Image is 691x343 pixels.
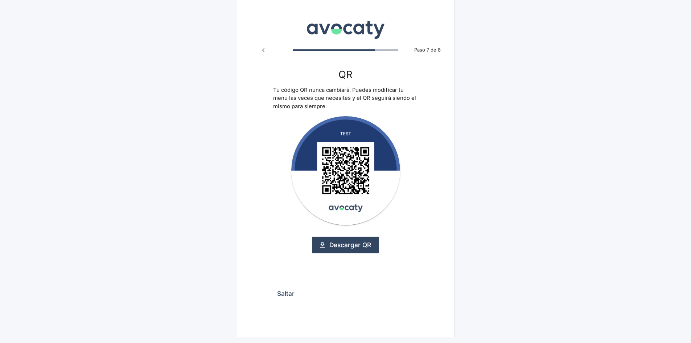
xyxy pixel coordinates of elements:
[256,43,270,57] button: Paso anterior
[273,86,418,110] p: Tu código QR nunca cambiará. Puedes modificar tu menú las veces que necesites y el QR seguirá sie...
[410,46,445,54] span: Paso 7 de 8
[291,116,400,225] img: QR
[273,285,299,302] button: Saltar
[305,15,386,40] img: Avocaty
[273,69,418,80] h3: QR
[312,237,379,253] a: Descargar QR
